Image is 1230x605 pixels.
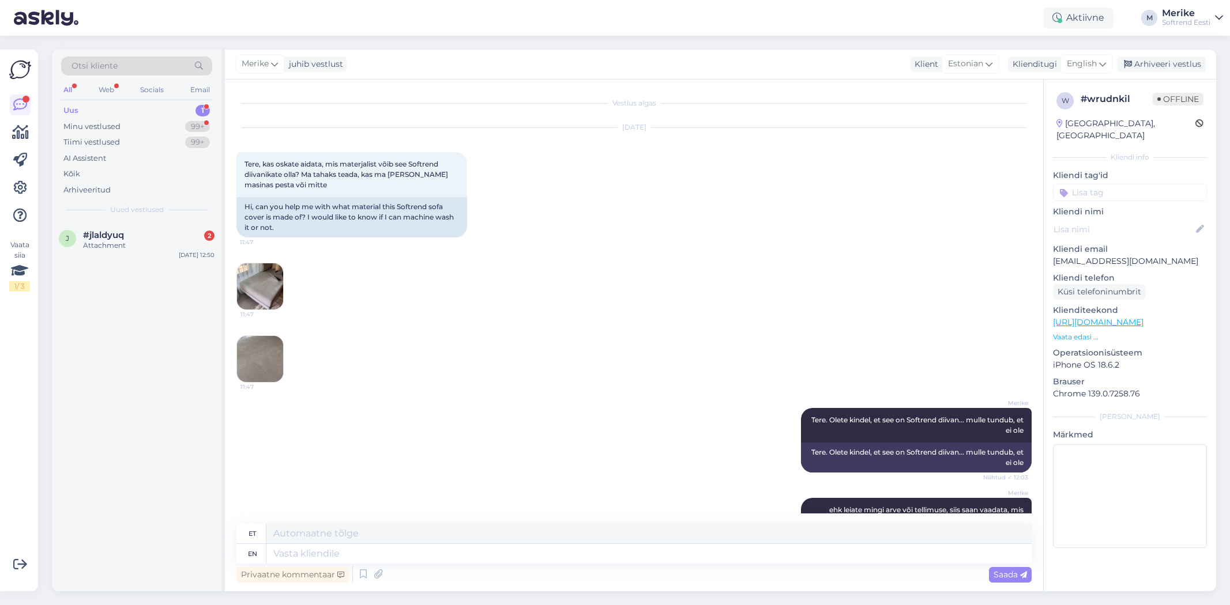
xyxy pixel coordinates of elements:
p: Kliendi telefon [1053,272,1207,284]
div: Attachment [83,240,215,251]
div: Vestlus algas [236,98,1032,108]
span: Estonian [948,58,983,70]
span: Uued vestlused [110,205,164,215]
div: [GEOGRAPHIC_DATA], [GEOGRAPHIC_DATA] [1056,118,1195,142]
span: 11:47 [240,383,284,391]
p: [EMAIL_ADDRESS][DOMAIN_NAME] [1053,255,1207,267]
div: Arhiveeritud [63,184,111,196]
div: [DATE] 12:50 [179,251,215,259]
img: Attachment [237,336,283,382]
div: Klient [910,58,938,70]
div: Kõik [63,168,80,180]
span: Tere. Olete kindel, et see on Softrend diivan... mulle tundub, et ei ole [811,415,1025,434]
p: Chrome 139.0.7258.76 [1053,388,1207,400]
div: Privaatne kommentaar [236,567,349,583]
input: Lisa nimi [1054,223,1194,236]
div: # wrudnkil [1081,92,1153,106]
div: Vaata siia [9,240,30,292]
div: Arhiveeri vestlus [1117,56,1206,72]
div: Web [96,82,116,97]
div: Email [188,82,212,97]
div: 99+ [185,121,210,133]
div: Küsi telefoninumbrit [1053,284,1146,300]
div: juhib vestlust [284,58,343,70]
span: w [1062,96,1069,105]
span: Offline [1153,93,1203,105]
div: M [1141,10,1157,26]
div: Softrend Eesti [1162,18,1210,27]
p: Operatsioonisüsteem [1053,347,1207,359]
div: AI Assistent [63,153,106,164]
span: Nähtud ✓ 12:03 [983,473,1028,482]
p: iPhone OS 18.6.2 [1053,359,1207,371]
div: en [248,544,257,564]
div: Tere. Olete kindel, et see on Softrend diivan... mulle tundub, et ei ole [801,443,1032,472]
span: Otsi kliente [72,60,118,72]
p: Kliendi email [1053,243,1207,255]
p: Kliendi nimi [1053,206,1207,218]
div: Uus [63,105,78,116]
span: #jlaldyuq [83,230,124,240]
span: j [66,234,69,243]
span: Merike [985,399,1028,407]
p: Brauser [1053,376,1207,388]
div: Hi, can you help me with what material this Softrend sofa cover is made of? I would like to know ... [236,197,467,237]
input: Lisa tag [1053,184,1207,201]
a: [URL][DOMAIN_NAME] [1053,317,1144,327]
div: Tiimi vestlused [63,137,120,148]
div: et [249,524,256,543]
div: [DATE] [236,122,1032,133]
div: Socials [138,82,166,97]
img: Attachment [237,263,283,309]
img: Askly Logo [9,59,31,81]
p: Märkmed [1053,429,1207,441]
div: Minu vestlused [63,121,121,133]
p: Vaata edasi ... [1053,332,1207,342]
div: 99+ [185,137,210,148]
div: All [61,82,74,97]
div: 1 / 3 [9,281,30,292]
div: 2 [204,230,215,241]
div: 1 [195,105,210,116]
p: Kliendi tag'id [1053,169,1207,181]
span: ehk leiate mingi arve või tellimuse, siis saan vaadata, mis kangaga tegu [829,505,1025,524]
span: Merike [985,489,1028,497]
div: Aktiivne [1043,7,1114,28]
div: Kliendi info [1053,152,1207,162]
a: MerikeSoftrend Eesti [1162,9,1223,27]
span: 11:47 [240,310,284,319]
span: Tere, kas oskate aidata, mis materjalist võib see Softrend diivanikate olla? Ma tahaks teada, kas... [245,160,450,189]
div: Klienditugi [1008,58,1057,70]
div: Merike [1162,9,1210,18]
span: English [1067,58,1097,70]
p: Klienditeekond [1053,304,1207,316]
span: Merike [242,58,269,70]
span: 11:47 [240,238,283,247]
span: Saada [994,569,1027,580]
div: [PERSON_NAME] [1053,411,1207,422]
